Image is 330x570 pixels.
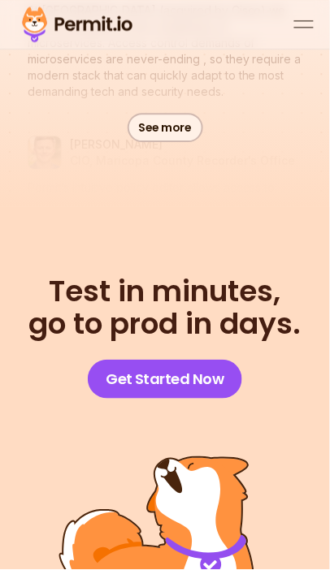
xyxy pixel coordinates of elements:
[29,275,302,340] h2: go to prod in days.
[16,3,138,45] img: Permit logo
[294,15,314,34] button: open menu
[128,113,203,142] a: See more
[88,360,242,399] a: Get Started Now
[29,275,302,308] span: Test in minutes,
